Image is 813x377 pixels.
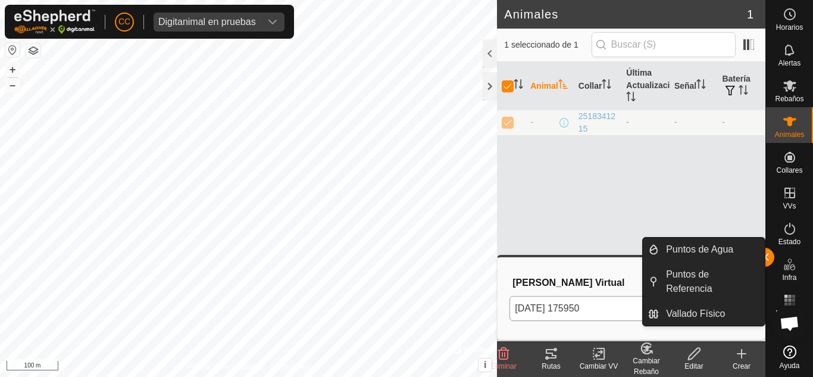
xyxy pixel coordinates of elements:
p-sorticon: Activar para ordenar [602,81,611,91]
div: Cambiar VV [575,361,623,372]
img: Logo Gallagher [14,10,95,34]
th: Batería [717,62,765,110]
span: Ayuda [780,362,800,369]
div: dropdown trigger [261,13,284,32]
a: Contáctenos [270,362,310,372]
span: Estado [778,238,801,245]
div: Rutas [527,361,575,372]
span: - [530,116,533,129]
span: 1 seleccionado de 1 [504,39,591,51]
div: Editar [670,361,718,372]
span: VVs [783,202,796,210]
div: Digitanimal en pruebas [158,17,256,27]
div: dropdown trigger [637,297,661,320]
td: - [717,110,765,135]
button: Restablecer Mapa [5,43,20,57]
button: + [5,63,20,77]
button: Capas del Mapa [26,43,40,58]
div: Chat abierto [772,306,808,341]
div: 2518341215 [579,110,617,135]
span: Digitanimal en pruebas [154,13,261,32]
a: Puntos de Agua [659,238,765,261]
th: Animal [526,62,574,110]
li: Puntos de Referencia [643,263,765,301]
th: Señal [670,62,718,110]
span: Rebaños [775,95,803,102]
th: Collar [574,62,622,110]
p-sorticon: Activar para ordenar [739,87,748,96]
p-sorticon: Activar para ordenar [514,81,523,91]
span: Collares [776,167,802,174]
p-sorticon: Activar para ordenar [696,81,706,91]
span: Mapa de Calor [769,310,810,324]
span: Puntos de Agua [666,242,733,257]
p-sorticon: Activar para ordenar [558,81,568,91]
span: 2025-10-05 175950 [510,297,637,320]
button: – [5,78,20,92]
h2: Animales [504,7,747,21]
div: Cambiar Rebaño [623,356,670,377]
a: Ayuda [766,341,813,374]
a: Puntos de Referencia [659,263,765,301]
span: Alertas [778,60,801,67]
span: Animales [775,131,804,138]
div: Crear [718,361,765,372]
span: 1 [747,5,753,23]
button: i [479,359,492,372]
li: Puntos de Agua [643,238,765,261]
a: Vallado Físico [659,302,765,326]
span: - [626,117,629,127]
span: Puntos de Referencia [666,267,758,296]
span: Horarios [776,24,803,31]
input: Buscar (S) [592,32,736,57]
a: Política de Privacidad [187,362,255,372]
td: - [670,110,718,135]
span: Vallado Físico [666,307,725,321]
span: Infra [782,274,796,281]
span: CC [118,15,130,28]
h3: [PERSON_NAME] Virtual [512,277,753,288]
li: Vallado Físico [643,302,765,326]
th: Última Actualización [621,62,670,110]
p-sorticon: Activar para ordenar [626,94,636,103]
span: Eliminar [490,362,516,370]
span: i [484,360,486,370]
